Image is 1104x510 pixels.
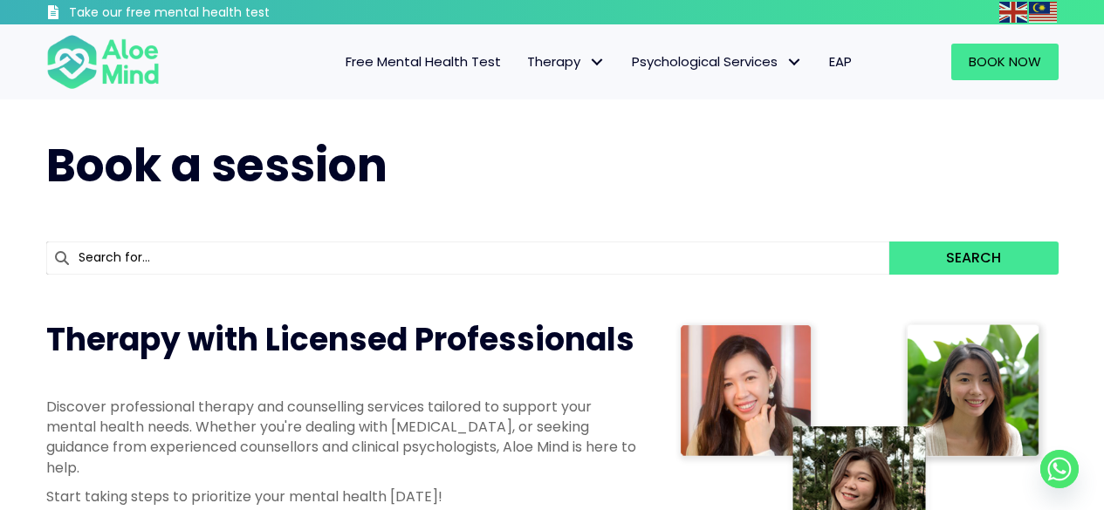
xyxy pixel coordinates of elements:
[585,50,610,75] span: Therapy: submenu
[46,133,387,197] span: Book a session
[514,44,619,80] a: TherapyTherapy: submenu
[182,44,865,80] nav: Menu
[951,44,1059,80] a: Book Now
[816,44,865,80] a: EAP
[999,2,1027,23] img: en
[829,52,852,71] span: EAP
[46,397,640,478] p: Discover professional therapy and counselling services tailored to support your mental health nee...
[1029,2,1059,22] a: Malay
[1029,2,1057,23] img: ms
[1040,450,1079,488] a: Whatsapp
[46,33,160,91] img: Aloe mind Logo
[527,52,606,71] span: Therapy
[632,52,803,71] span: Psychological Services
[46,486,640,507] p: Start taking steps to prioritize your mental health [DATE]!
[69,4,363,22] h3: Take our free mental health test
[782,50,807,75] span: Psychological Services: submenu
[46,317,634,362] span: Therapy with Licensed Professionals
[969,52,1041,71] span: Book Now
[619,44,816,80] a: Psychological ServicesPsychological Services: submenu
[46,241,890,275] input: Search for...
[46,4,363,24] a: Take our free mental health test
[999,2,1029,22] a: English
[333,44,514,80] a: Free Mental Health Test
[346,52,501,71] span: Free Mental Health Test
[889,241,1058,275] button: Search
